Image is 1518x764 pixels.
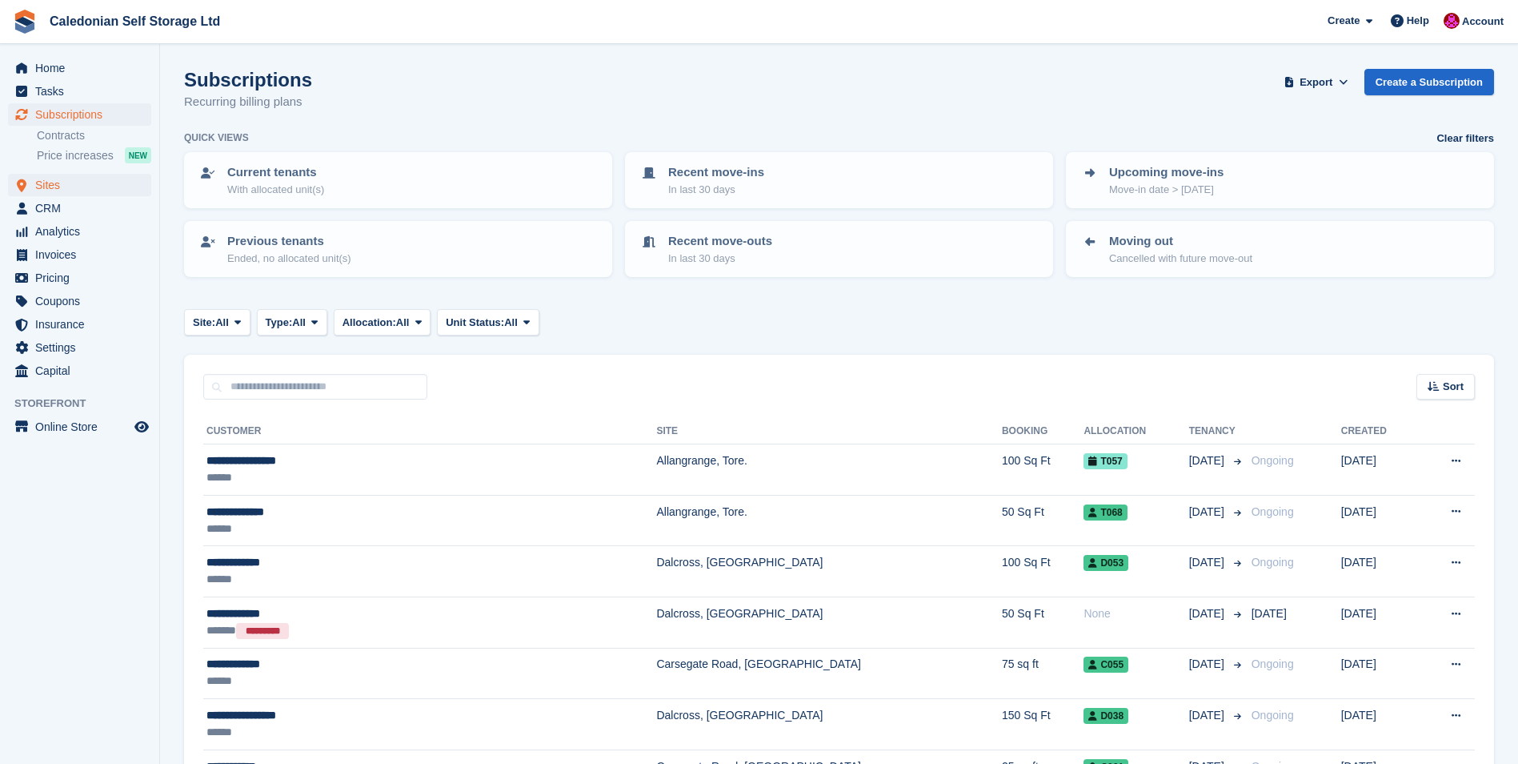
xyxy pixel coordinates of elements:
span: Unit Status: [446,315,504,331]
td: [DATE] [1341,699,1418,750]
th: Site [656,419,1001,444]
div: NEW [125,147,151,163]
td: [DATE] [1341,546,1418,597]
img: stora-icon-8386f47178a22dfd0bd8f6a31ec36ba5ce8667c1dd55bd0f319d3a0aa187defe.svg [13,10,37,34]
span: Storefront [14,396,159,412]
span: Settings [35,336,131,359]
span: Home [35,57,131,79]
a: Previous tenants Ended, no allocated unit(s) [186,223,611,275]
a: menu [8,80,151,103]
div: None [1083,605,1188,622]
a: Recent move-outs In last 30 days [627,223,1051,275]
span: Site: [193,315,215,331]
h1: Subscriptions [184,69,312,90]
th: Booking [1002,419,1084,444]
p: Current tenants [227,163,324,182]
a: Caledonian Self Storage Ltd [43,8,226,34]
span: Type: [266,315,293,331]
span: Allocation: [342,315,396,331]
span: Ongoing [1252,657,1294,670]
p: Cancelled with future move-out [1109,251,1252,267]
span: T068 [1083,505,1127,521]
a: menu [8,313,151,336]
span: Ongoing [1252,505,1294,518]
span: CRM [35,197,131,219]
span: Pricing [35,267,131,289]
button: Allocation: All [334,309,431,336]
span: D038 [1083,708,1128,724]
a: menu [8,197,151,219]
p: Move-in date > [DATE] [1109,182,1224,198]
span: Export [1300,74,1332,90]
a: menu [8,174,151,196]
span: D053 [1083,555,1128,571]
th: Customer [203,419,656,444]
span: Ongoing [1252,454,1294,467]
p: Upcoming move-ins [1109,163,1224,182]
a: Recent move-ins In last 30 days [627,154,1051,207]
a: menu [8,243,151,266]
th: Allocation [1083,419,1188,444]
p: Moving out [1109,232,1252,251]
span: Insurance [35,313,131,336]
span: Invoices [35,243,131,266]
img: Donald Mathieson [1444,13,1460,29]
span: Help [1407,13,1429,29]
p: Previous tenants [227,232,351,251]
a: menu [8,360,151,382]
a: menu [8,336,151,359]
span: [DATE] [1189,707,1228,724]
span: All [396,315,410,331]
td: Carsegate Road, [GEOGRAPHIC_DATA] [656,648,1001,699]
span: Create [1328,13,1360,29]
button: Site: All [184,309,250,336]
span: Sites [35,174,131,196]
td: [DATE] [1341,597,1418,648]
span: Sort [1443,379,1464,395]
span: T057 [1083,453,1127,469]
td: Allangrange, Tore. [656,495,1001,546]
a: Create a Subscription [1364,69,1494,95]
td: Dalcross, [GEOGRAPHIC_DATA] [656,699,1001,750]
span: Online Store [35,416,131,438]
a: Clear filters [1436,131,1494,147]
td: 75 sq ft [1002,648,1084,699]
a: Contracts [37,128,151,143]
a: Upcoming move-ins Move-in date > [DATE] [1067,154,1492,207]
th: Created [1341,419,1418,444]
span: [DATE] [1252,607,1287,620]
a: Moving out Cancelled with future move-out [1067,223,1492,275]
span: Coupons [35,290,131,312]
span: Analytics [35,220,131,243]
td: Dalcross, [GEOGRAPHIC_DATA] [656,597,1001,648]
td: 100 Sq Ft [1002,444,1084,496]
span: Subscriptions [35,103,131,126]
a: menu [8,267,151,289]
span: Ongoing [1252,556,1294,569]
p: With allocated unit(s) [227,182,324,198]
span: Ongoing [1252,709,1294,722]
p: Recent move-ins [668,163,764,182]
td: 50 Sq Ft [1002,597,1084,648]
a: Preview store [132,417,151,436]
a: menu [8,57,151,79]
span: [DATE] [1189,605,1228,622]
span: Capital [35,360,131,382]
td: Allangrange, Tore. [656,444,1001,496]
span: All [504,315,518,331]
a: menu [8,220,151,243]
button: Type: All [257,309,327,336]
span: [DATE] [1189,504,1228,521]
td: Dalcross, [GEOGRAPHIC_DATA] [656,546,1001,597]
span: [DATE] [1189,554,1228,571]
span: Price increases [37,148,114,163]
span: [DATE] [1189,452,1228,469]
p: In last 30 days [668,251,772,267]
td: [DATE] [1341,648,1418,699]
span: All [292,315,306,331]
a: menu [8,416,151,438]
td: [DATE] [1341,495,1418,546]
span: C055 [1083,657,1128,673]
span: Tasks [35,80,131,103]
a: Current tenants With allocated unit(s) [186,154,611,207]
